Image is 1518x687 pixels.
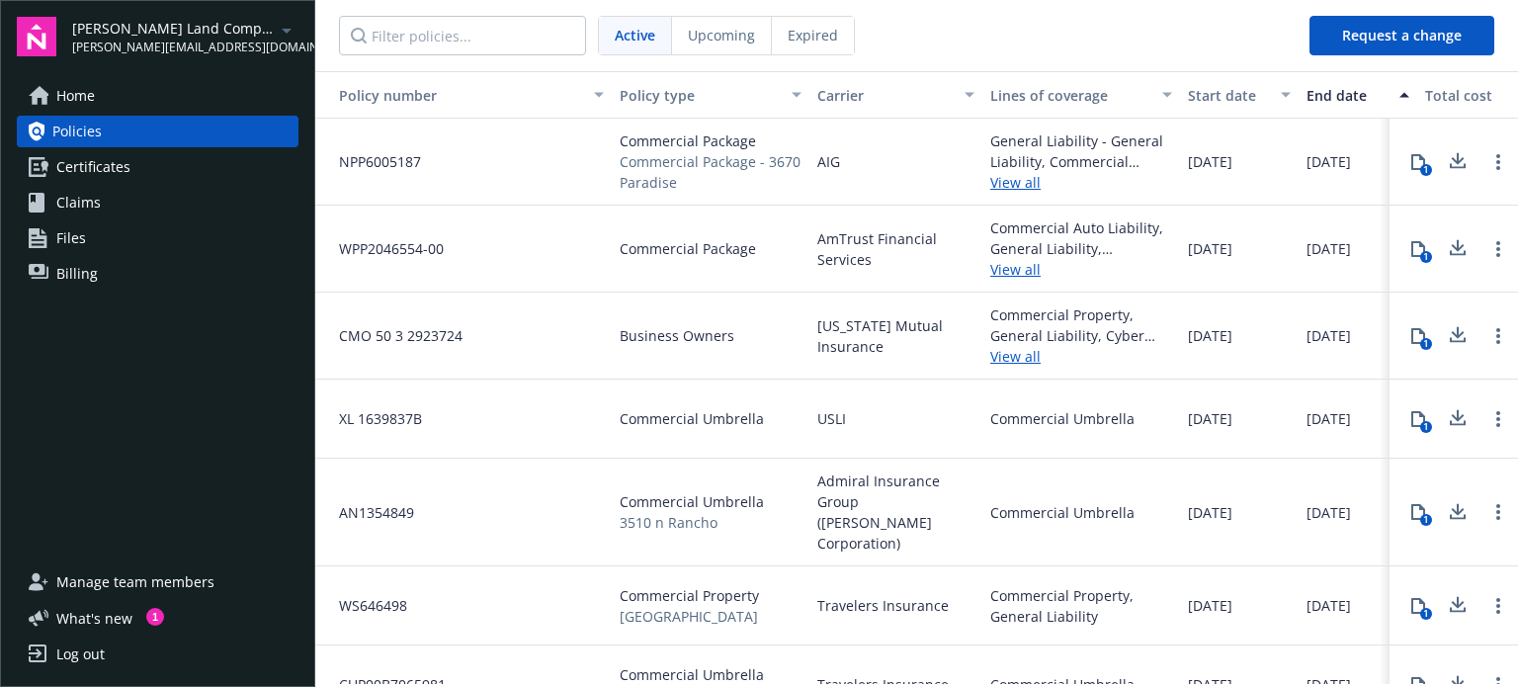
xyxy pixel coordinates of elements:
[990,85,1150,106] div: Lines of coverage
[1307,151,1351,172] span: [DATE]
[1307,595,1351,616] span: [DATE]
[323,595,407,616] span: WS646498
[990,172,1172,193] a: View all
[17,608,164,629] button: What's new1
[788,25,838,45] span: Expired
[620,585,759,606] span: Commercial Property
[1188,238,1232,259] span: [DATE]
[1486,407,1510,431] a: Open options
[17,17,56,56] img: navigator-logo.svg
[1398,316,1438,356] button: 1
[146,608,164,626] div: 1
[72,39,275,56] span: [PERSON_NAME][EMAIL_ADDRESS][DOMAIN_NAME]
[982,71,1180,119] button: Lines of coverage
[1188,502,1232,523] span: [DATE]
[990,408,1135,429] div: Commercial Umbrella
[323,85,582,106] div: Policy number
[990,259,1172,280] a: View all
[1420,338,1432,350] div: 1
[620,664,797,685] span: Commercial Umbrella
[688,25,755,45] span: Upcoming
[1420,608,1432,620] div: 1
[1425,85,1516,106] div: Total cost
[1180,71,1299,119] button: Start date
[323,238,444,259] span: WPP2046554-00
[990,585,1172,627] div: Commercial Property, General Liability
[620,491,764,512] span: Commercial Umbrella
[323,408,422,429] span: XL 1639837B
[990,346,1172,367] a: View all
[1420,514,1432,526] div: 1
[1486,150,1510,174] a: Open options
[990,304,1172,346] div: Commercial Property, General Liability, Cyber Liability
[1420,251,1432,263] div: 1
[17,258,298,290] a: Billing
[1188,85,1269,106] div: Start date
[817,85,953,106] div: Carrier
[620,151,801,193] span: Commercial Package - 3670 Paradise
[56,187,101,218] span: Claims
[1307,325,1351,346] span: [DATE]
[1309,16,1494,55] button: Request a change
[56,222,86,254] span: Files
[990,130,1172,172] div: General Liability - General Liability, Commercial Property
[17,566,298,598] a: Manage team members
[1486,500,1510,524] a: Open options
[1420,421,1432,433] div: 1
[1398,399,1438,439] button: 1
[1188,151,1232,172] span: [DATE]
[620,325,734,346] span: Business Owners
[1299,71,1417,119] button: End date
[1398,142,1438,182] button: 1
[817,315,974,357] span: [US_STATE] Mutual Insurance
[17,116,298,147] a: Policies
[620,408,764,429] span: Commercial Umbrella
[1486,594,1510,618] a: Open options
[817,408,846,429] span: USLI
[52,116,102,147] span: Policies
[275,18,298,42] a: arrowDropDown
[56,639,105,670] div: Log out
[1398,229,1438,269] button: 1
[56,566,214,598] span: Manage team members
[1486,324,1510,348] a: Open options
[56,608,132,629] span: What ' s new
[323,325,463,346] span: CMO 50 3 2923724
[56,80,95,112] span: Home
[620,606,759,627] span: [GEOGRAPHIC_DATA]
[17,80,298,112] a: Home
[1307,238,1351,259] span: [DATE]
[56,258,98,290] span: Billing
[1307,502,1351,523] span: [DATE]
[809,71,982,119] button: Carrier
[817,471,974,554] span: Admiral Insurance Group ([PERSON_NAME] Corporation)
[323,151,421,172] span: NPP6005187
[620,512,764,533] span: 3510 n Rancho
[339,16,586,55] input: Filter policies...
[1398,586,1438,626] button: 1
[56,151,130,183] span: Certificates
[612,71,809,119] button: Policy type
[1486,237,1510,261] a: Open options
[817,228,974,270] span: AmTrust Financial Services
[323,502,414,523] span: AN1354849
[1188,325,1232,346] span: [DATE]
[620,85,780,106] div: Policy type
[17,187,298,218] a: Claims
[1398,492,1438,532] button: 1
[817,151,840,172] span: AIG
[620,130,801,151] span: Commercial Package
[1420,164,1432,176] div: 1
[17,222,298,254] a: Files
[817,595,949,616] span: Travelers Insurance
[615,25,655,45] span: Active
[323,85,582,106] div: Toggle SortBy
[17,151,298,183] a: Certificates
[1188,595,1232,616] span: [DATE]
[1188,408,1232,429] span: [DATE]
[620,238,756,259] span: Commercial Package
[1307,408,1351,429] span: [DATE]
[990,502,1135,523] div: Commercial Umbrella
[1307,85,1388,106] div: End date
[72,17,298,56] button: [PERSON_NAME] Land Company LP[PERSON_NAME][EMAIL_ADDRESS][DOMAIN_NAME]arrowDropDown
